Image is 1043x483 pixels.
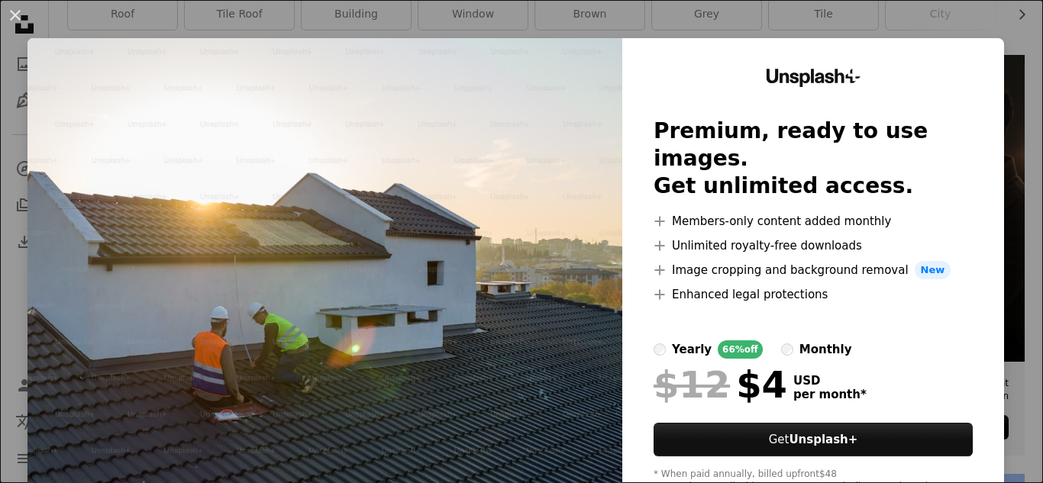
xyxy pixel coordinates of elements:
[654,423,973,456] button: GetUnsplash+
[672,340,712,359] div: yearly
[654,212,973,230] li: Members-only content added monthly
[781,343,793,356] input: monthly
[793,374,867,388] span: USD
[654,237,973,255] li: Unlimited royalty-free downloads
[915,261,951,279] span: New
[654,261,973,279] li: Image cropping and background removal
[654,285,973,304] li: Enhanced legal protections
[654,365,787,404] div: $4
[654,118,973,200] h2: Premium, ready to use images. Get unlimited access.
[793,388,867,401] span: per month *
[799,340,852,359] div: monthly
[654,343,666,356] input: yearly66%off
[654,365,730,404] span: $12
[789,433,857,446] strong: Unsplash+
[718,340,763,359] div: 66% off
